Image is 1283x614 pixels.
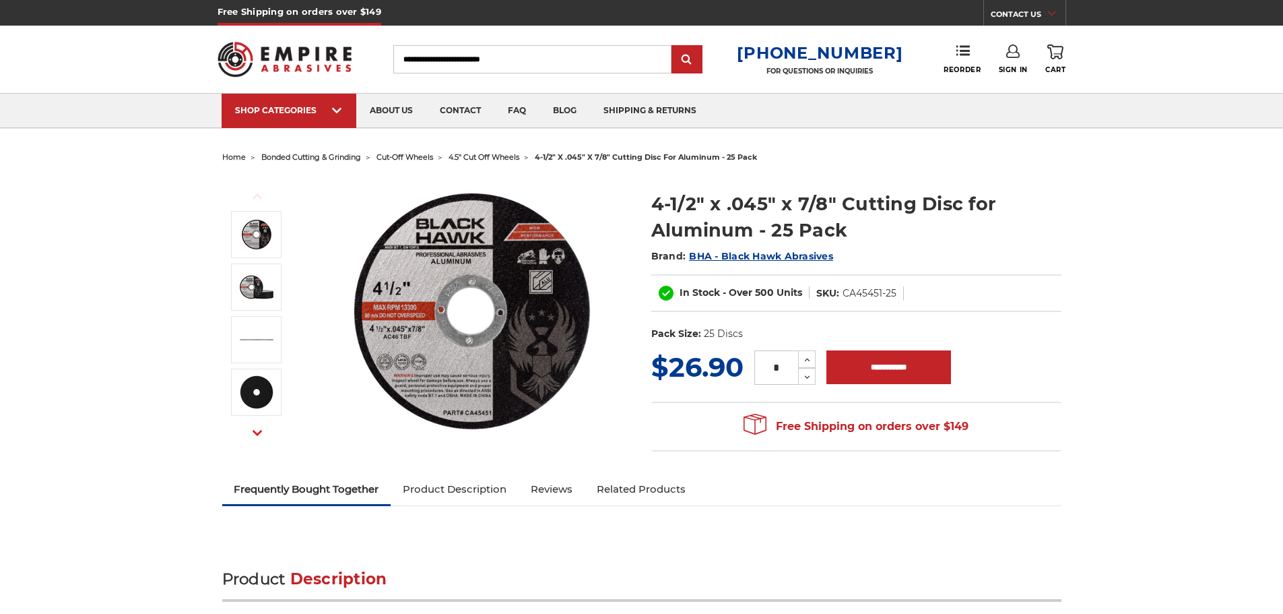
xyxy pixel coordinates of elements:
span: Cart [1045,65,1065,74]
a: Reorder [944,44,981,73]
span: Sign In [999,65,1028,74]
img: Empire Abrasives [218,33,352,86]
span: 4-1/2" x .045" x 7/8" cutting disc for aluminum - 25 pack [535,152,757,162]
span: In Stock [680,286,720,299]
img: 4.5" cutting disc for aluminum [240,218,273,251]
a: about us [356,94,426,128]
a: [PHONE_NUMBER] [737,43,902,63]
dd: CA45451-25 [843,286,896,301]
button: Previous [241,182,273,211]
a: Related Products [585,474,698,504]
a: Cart [1045,44,1065,74]
a: shipping & returns [590,94,710,128]
a: home [222,152,246,162]
a: CONTACT US [991,7,1065,26]
div: SHOP CATEGORIES [235,105,343,115]
a: faq [494,94,539,128]
span: - Over [723,286,752,299]
a: BHA - Black Hawk Abrasives [689,250,833,262]
span: Brand: [651,250,686,262]
span: Product [222,570,286,588]
h1: 4-1/2" x .045" x 7/8" Cutting Disc for Aluminum - 25 Pack [651,191,1061,243]
button: Next [241,419,273,448]
a: blog [539,94,590,128]
p: FOR QUESTIONS OR INQUIRIES [737,67,902,75]
a: cut-off wheels [376,152,433,162]
a: Frequently Bought Together [222,474,391,504]
span: Reorder [944,65,981,74]
input: Submit [673,47,700,73]
a: bonded cutting & grinding [261,152,361,162]
span: Free Shipping on orders over $149 [744,413,968,440]
img: 4-1/2 aluminum cut off wheel [240,270,273,304]
span: $26.90 [651,350,744,383]
span: 500 [755,286,774,299]
dt: SKU: [816,286,839,301]
a: 4.5" cut off wheels [449,152,519,162]
img: back of 4.5 inch cut off disc for aluminum [240,375,273,409]
a: Reviews [519,474,585,504]
span: Units [777,286,802,299]
a: contact [426,94,494,128]
dd: 25 Discs [704,327,743,341]
dt: Pack Size: [651,327,701,341]
a: Product Description [391,474,519,504]
span: Description [290,570,387,588]
img: 4.5" cutting disc for aluminum [337,177,607,446]
img: ultra thin 4.5 inch cutting wheel for aluminum [240,323,273,357]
